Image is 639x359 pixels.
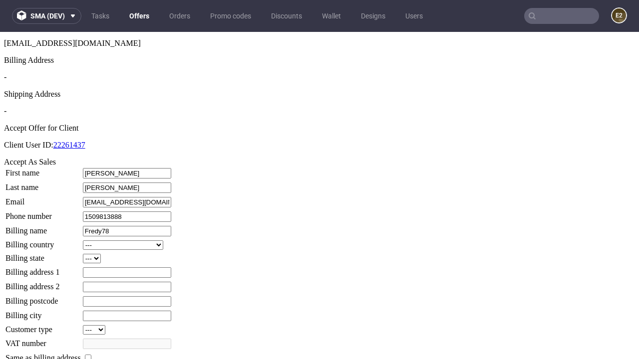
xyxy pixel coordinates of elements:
[5,321,81,332] td: Same as billing address
[4,75,6,83] span: -
[265,8,308,24] a: Discounts
[4,109,635,118] p: Client User ID:
[5,165,81,176] td: Email
[399,8,429,24] a: Users
[5,208,81,218] td: Billing country
[5,193,81,205] td: Billing name
[4,58,635,67] div: Shipping Address
[4,92,635,101] div: Accept Offer for Client
[163,8,196,24] a: Orders
[12,8,81,24] button: sma (dev)
[204,8,257,24] a: Promo codes
[5,306,81,318] td: VAT number
[355,8,391,24] a: Designs
[5,221,81,232] td: Billing state
[5,235,81,246] td: Billing address 1
[5,150,81,162] td: Last name
[5,264,81,275] td: Billing postcode
[30,12,65,19] span: sma (dev)
[5,278,81,290] td: Billing city
[4,126,635,135] div: Accept As Sales
[5,136,81,147] td: First name
[53,109,85,117] a: 22261437
[5,249,81,261] td: Billing address 2
[5,293,81,303] td: Customer type
[612,8,626,22] figcaption: e2
[5,179,81,190] td: Phone number
[4,41,6,49] span: -
[123,8,155,24] a: Offers
[4,7,141,15] span: [EMAIL_ADDRESS][DOMAIN_NAME]
[4,24,635,33] div: Billing Address
[316,8,347,24] a: Wallet
[85,8,115,24] a: Tasks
